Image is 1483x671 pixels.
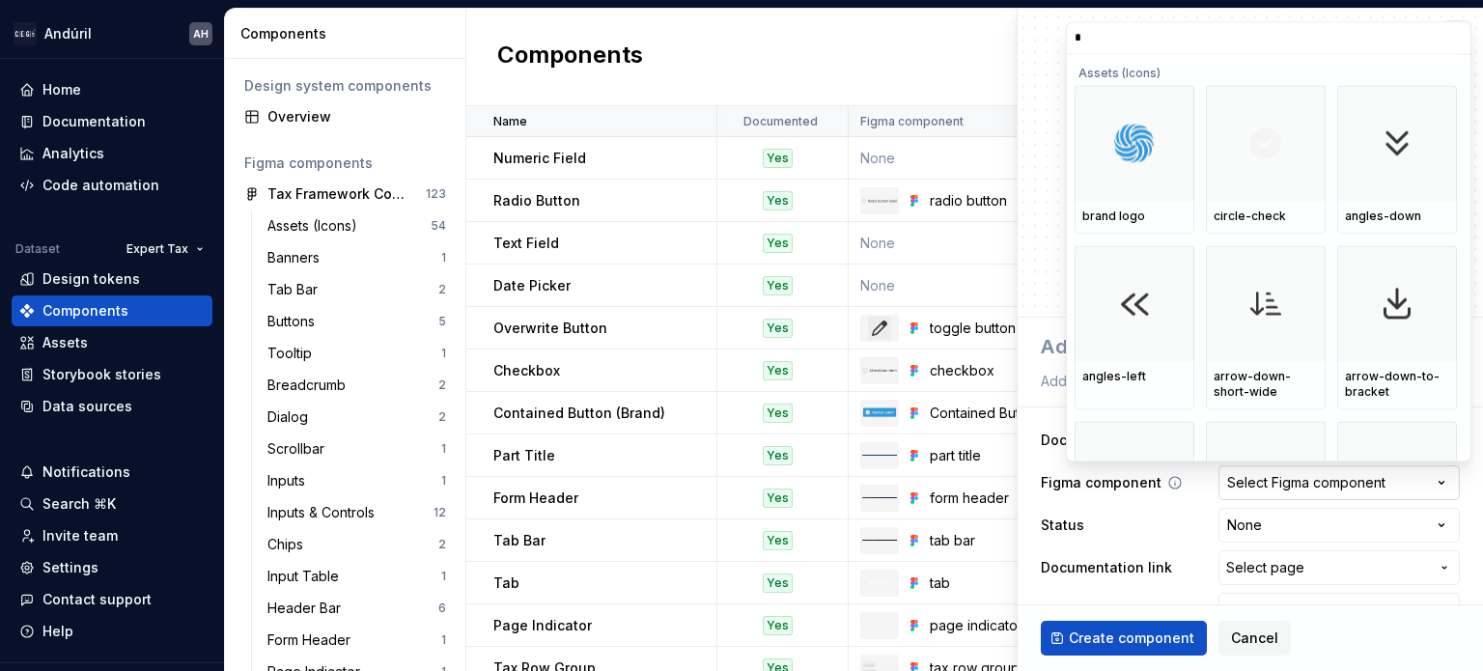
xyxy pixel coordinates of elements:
div: Assets (Icons) [1075,55,1457,86]
div: brand logo [1082,210,1187,225]
div: angles-left [1082,370,1187,385]
div: circle-check [1214,210,1318,225]
div: arrow-down-to-bracket [1345,370,1449,401]
div: arrow-down-short-wide [1214,370,1318,401]
div: angles-down [1345,210,1449,225]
